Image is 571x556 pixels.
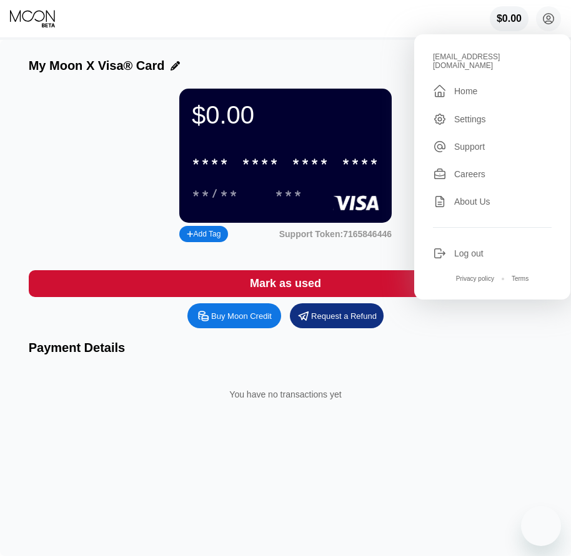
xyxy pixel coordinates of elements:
[311,311,377,321] div: Request a Refund
[490,6,529,31] div: $0.00
[521,506,561,546] iframe: Button to launch messaging window
[454,142,485,152] div: Support
[211,311,272,321] div: Buy Moon Credit
[454,86,477,96] div: Home
[456,275,494,282] div: Privacy policy
[187,303,281,328] div: Buy Moon Credit
[433,167,552,181] div: Careers
[433,140,552,154] div: Support
[250,276,321,291] div: Mark as used
[454,197,490,207] div: About Us
[433,112,552,126] div: Settings
[433,246,552,260] div: Log out
[512,275,529,282] div: Terms
[29,59,165,73] div: My Moon X Visa® Card
[279,229,392,239] div: Support Token:7165846446
[433,195,552,208] div: About Us
[192,101,379,129] div: $0.00
[433,84,447,99] div: 
[279,229,392,239] div: Support Token: 7165846446
[433,84,552,99] div: Home
[497,13,522,24] div: $0.00
[187,230,221,238] div: Add Tag
[454,248,484,258] div: Log out
[454,169,485,179] div: Careers
[29,341,543,355] div: Payment Details
[454,114,486,124] div: Settings
[290,303,384,328] div: Request a Refund
[433,52,552,70] div: [EMAIL_ADDRESS][DOMAIN_NAME]
[179,226,228,242] div: Add Tag
[39,377,533,412] div: You have no transactions yet
[29,270,543,297] div: Mark as used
